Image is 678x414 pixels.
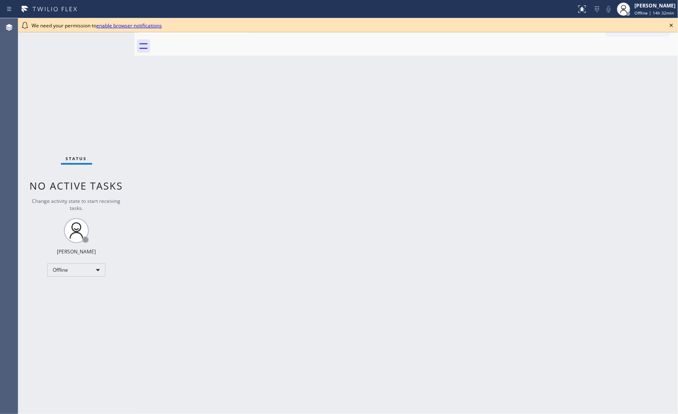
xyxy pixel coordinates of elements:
[32,197,121,212] span: Change activity state to start receiving tasks.
[634,10,674,16] span: Offline | 14h 32min
[96,22,162,29] a: enable browser notifications
[603,3,615,15] button: Mute
[32,22,162,29] span: We need your permission to
[57,248,96,255] div: [PERSON_NAME]
[30,179,123,192] span: No active tasks
[634,2,676,9] div: [PERSON_NAME]
[66,156,87,161] span: Status
[47,263,105,277] div: Offline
